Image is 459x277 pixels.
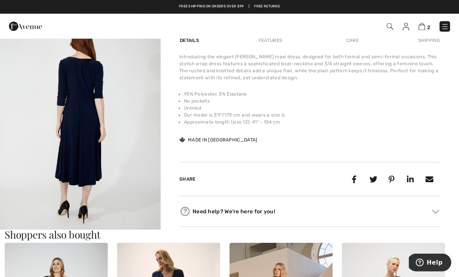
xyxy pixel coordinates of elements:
[387,23,393,30] img: Search
[179,4,244,9] a: Free shipping on orders over $99
[409,254,451,273] iframe: Opens a widget where you can find more information
[340,34,365,48] div: Care
[419,22,430,31] a: 2
[184,112,440,119] li: Our model is 5'9"/175 cm and wears a size 6.
[179,137,258,144] div: Made in [GEOGRAPHIC_DATA]
[403,23,409,31] img: My Info
[441,23,449,31] img: Menu
[9,22,42,30] a: 1ère Avenue
[184,105,440,112] li: Unlined
[184,98,440,105] li: No pockets
[427,24,430,30] span: 2
[179,177,196,182] span: Share
[9,19,42,34] img: 1ère Avenue
[5,230,454,240] h3: Shoppers also bought
[416,34,440,48] div: Shipping
[179,54,440,82] div: Introducing the elegant [PERSON_NAME] maxi dress, designed for both formal and semi-formal occasi...
[254,4,280,9] a: Free Returns
[252,34,289,48] div: Features
[184,119,440,126] li: Approximate length (size 12): 41" - 104 cm
[419,23,425,30] img: Shopping Bag
[184,91,440,98] li: 95% Polyester, 5% Elastane
[179,206,440,218] div: Need help? We're here for you!
[179,34,201,48] div: Details
[432,210,439,214] img: Arrow2.svg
